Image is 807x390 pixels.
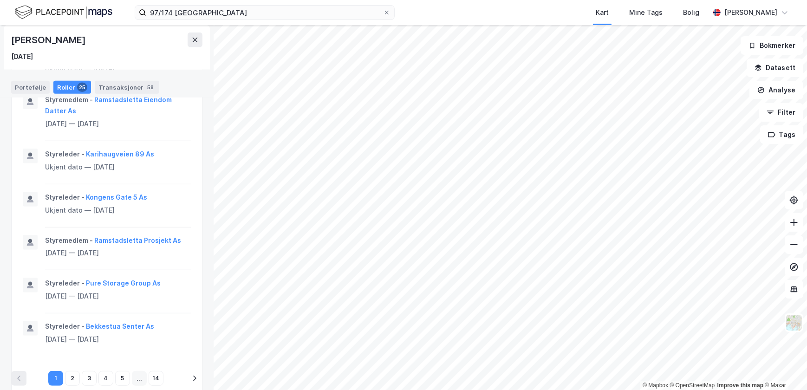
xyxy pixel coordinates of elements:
[132,371,147,386] div: ...
[45,334,191,345] div: [DATE] — [DATE]
[95,81,159,94] div: Transaksjoner
[12,371,202,386] nav: pagination navigation
[48,371,63,386] button: 1
[629,7,663,18] div: Mine Tags
[45,162,191,173] div: Ukjent dato — [DATE]
[785,314,803,331] img: Z
[45,247,191,259] div: [DATE] — [DATE]
[98,371,113,386] button: 4
[45,118,191,130] div: [DATE] — [DATE]
[146,6,383,19] input: Søk på adresse, matrikkel, gårdeiere, leietakere eller personer
[53,81,91,94] div: Roller
[65,371,80,386] button: 2
[115,371,130,386] button: 5
[643,382,668,389] a: Mapbox
[749,81,803,99] button: Analyse
[45,205,191,216] div: Ukjent dato — [DATE]
[11,81,50,94] div: Portefølje
[670,382,715,389] a: OpenStreetMap
[145,83,156,92] div: 58
[761,345,807,390] div: Kontrollprogram for chat
[15,4,112,20] img: logo.f888ab2527a4732fd821a326f86c7f29.svg
[760,125,803,144] button: Tags
[747,58,803,77] button: Datasett
[149,371,163,386] button: 14
[717,382,763,389] a: Improve this map
[761,345,807,390] iframe: Chat Widget
[596,7,609,18] div: Kart
[82,371,97,386] button: 3
[759,103,803,122] button: Filter
[683,7,699,18] div: Bolig
[45,291,191,302] div: [DATE] — [DATE]
[724,7,777,18] div: [PERSON_NAME]
[741,36,803,55] button: Bokmerker
[11,51,33,62] div: [DATE]
[11,32,87,47] div: [PERSON_NAME]
[77,83,87,92] div: 25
